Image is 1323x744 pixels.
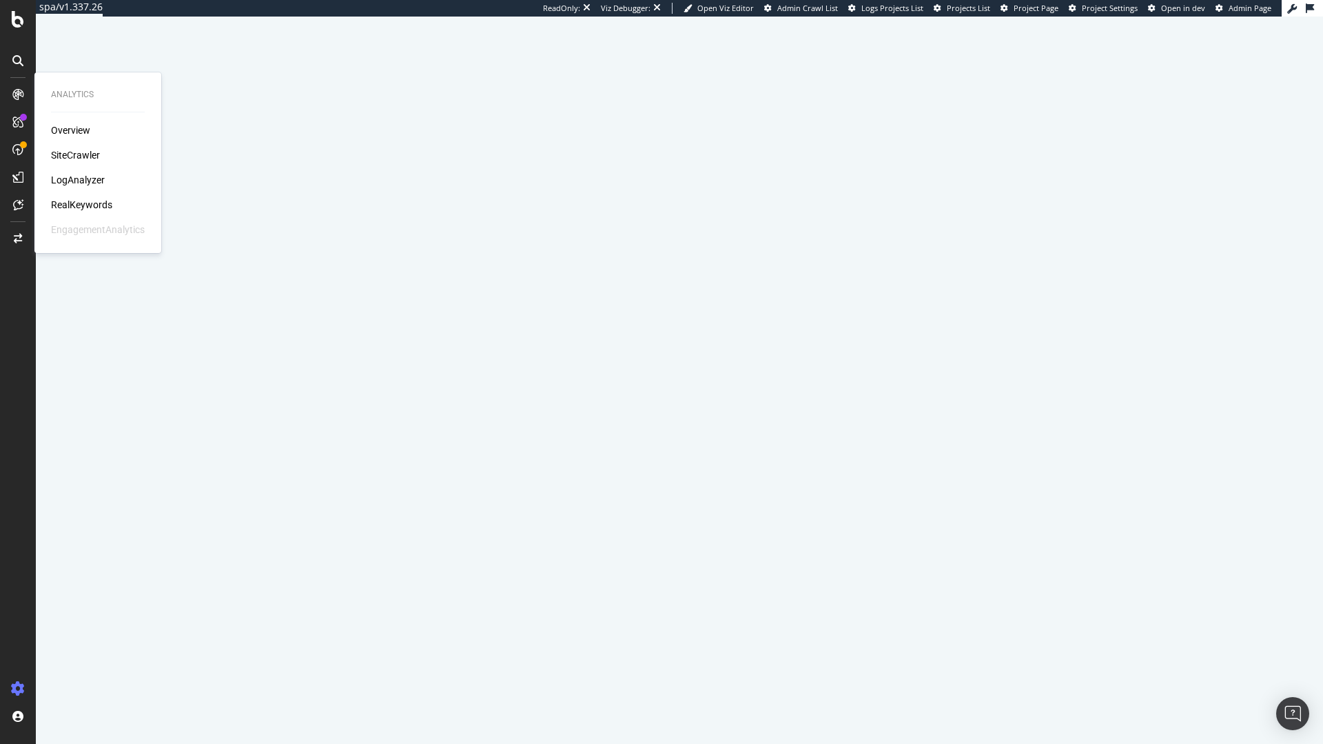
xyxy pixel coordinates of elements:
[1161,3,1205,13] span: Open in dev
[1014,3,1058,13] span: Project Page
[1216,3,1271,14] a: Admin Page
[51,198,112,212] a: RealKeywords
[861,3,923,13] span: Logs Projects List
[51,123,90,137] a: Overview
[51,89,145,101] div: Analytics
[684,3,754,14] a: Open Viz Editor
[51,173,105,187] a: LogAnalyzer
[1229,3,1271,13] span: Admin Page
[601,3,650,14] div: Viz Debugger:
[543,3,580,14] div: ReadOnly:
[36,17,1323,744] iframe: To enrich screen reader interactions, please activate Accessibility in Grammarly extension settings
[697,3,754,13] span: Open Viz Editor
[1276,697,1309,730] div: Open Intercom Messenger
[51,223,145,237] div: EngagementAnalytics
[51,148,100,162] a: SiteCrawler
[1069,3,1138,14] a: Project Settings
[777,3,838,13] span: Admin Crawl List
[1082,3,1138,13] span: Project Settings
[934,3,990,14] a: Projects List
[947,3,990,13] span: Projects List
[1001,3,1058,14] a: Project Page
[848,3,923,14] a: Logs Projects List
[764,3,838,14] a: Admin Crawl List
[1148,3,1205,14] a: Open in dev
